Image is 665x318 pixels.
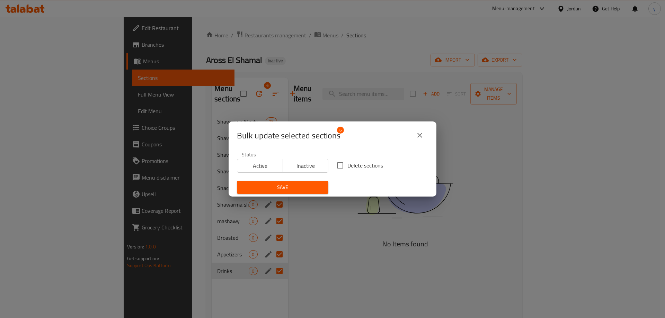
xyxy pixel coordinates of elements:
span: Active [240,161,280,171]
span: Bulk update selected sections [237,130,340,141]
button: Inactive [283,159,329,173]
button: Active [237,159,283,173]
button: Save [237,181,328,194]
span: Inactive [286,161,326,171]
span: Delete sections [347,161,383,170]
span: 6 [337,127,344,134]
span: Save [242,183,323,192]
button: close [411,127,428,144]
